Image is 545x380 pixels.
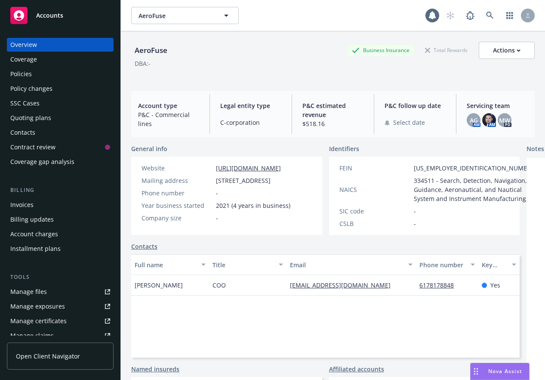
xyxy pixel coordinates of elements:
[421,45,472,56] div: Total Rewards
[290,260,403,269] div: Email
[7,53,114,66] a: Coverage
[7,227,114,241] a: Account charges
[7,140,114,154] a: Contract review
[490,281,500,290] span: Yes
[414,219,416,228] span: -
[482,113,496,127] img: photo
[212,281,226,290] span: COO
[501,7,518,24] a: Switch app
[462,7,479,24] a: Report a Bug
[142,213,212,222] div: Company size
[339,219,410,228] div: CSLB
[10,329,54,343] div: Manage claims
[10,140,55,154] div: Contract review
[414,164,537,173] span: [US_EMPLOYER_IDENTIFICATION_NUMBER]
[10,300,65,313] div: Manage exposures
[7,111,114,125] a: Quoting plans
[442,7,459,24] a: Start snowing
[348,45,414,56] div: Business Insurance
[7,198,114,212] a: Invoices
[7,96,114,110] a: SSC Cases
[10,155,74,169] div: Coverage gap analysis
[10,38,37,52] div: Overview
[385,101,446,110] span: P&C follow up date
[470,363,530,380] button: Nova Assist
[329,365,384,374] a: Affiliated accounts
[414,176,537,203] span: 334511 - Search, Detection, Navigation, Guidance, Aeronautical, and Nautical System and Instrumen...
[216,176,271,185] span: [STREET_ADDRESS]
[7,38,114,52] a: Overview
[138,101,199,110] span: Account type
[467,101,528,110] span: Servicing team
[302,119,363,128] span: $518.16
[220,101,281,110] span: Legal entity type
[7,273,114,281] div: Tools
[7,329,114,343] a: Manage claims
[482,260,507,269] div: Key contact
[36,12,63,19] span: Accounts
[131,144,167,153] span: General info
[478,254,520,275] button: Key contact
[7,82,114,96] a: Policy changes
[142,164,212,173] div: Website
[7,155,114,169] a: Coverage gap analysis
[493,42,520,59] div: Actions
[138,110,199,128] span: P&C - Commercial lines
[527,144,544,154] span: Notes
[10,285,47,299] div: Manage files
[302,101,363,119] span: P&C estimated revenue
[7,242,114,256] a: Installment plans
[216,213,218,222] span: -
[142,201,212,210] div: Year business started
[220,118,281,127] span: C-corporation
[10,227,58,241] div: Account charges
[416,254,478,275] button: Phone number
[471,363,481,380] div: Drag to move
[414,207,416,216] span: -
[488,368,522,375] span: Nova Assist
[7,314,114,328] a: Manage certificates
[131,242,157,251] a: Contacts
[7,67,114,81] a: Policies
[10,213,54,226] div: Billing updates
[135,260,196,269] div: Full name
[479,42,535,59] button: Actions
[131,7,239,24] button: AeroFuse
[339,164,410,173] div: FEIN
[339,185,410,194] div: NAICS
[10,53,37,66] div: Coverage
[7,300,114,313] a: Manage exposures
[290,281,397,289] a: [EMAIL_ADDRESS][DOMAIN_NAME]
[216,164,281,172] a: [URL][DOMAIN_NAME]
[10,96,40,110] div: SSC Cases
[10,242,61,256] div: Installment plans
[131,254,209,275] button: Full name
[393,118,425,127] span: Select date
[139,11,213,20] span: AeroFuse
[419,281,461,289] a: 6178178848
[209,254,287,275] button: Title
[7,3,114,28] a: Accounts
[135,59,151,68] div: DBA: -
[10,67,32,81] div: Policies
[10,82,52,96] div: Policy changes
[7,126,114,139] a: Contacts
[7,186,114,195] div: Billing
[216,201,290,210] span: 2021 (4 years in business)
[10,198,34,212] div: Invoices
[10,314,67,328] div: Manage certificates
[10,126,35,139] div: Contacts
[499,116,510,125] span: MW
[131,45,171,56] div: AeroFuse
[7,285,114,299] a: Manage files
[10,111,51,125] div: Quoting plans
[16,352,80,361] span: Open Client Navigator
[212,260,274,269] div: Title
[142,176,212,185] div: Mailing address
[142,188,212,198] div: Phone number
[329,144,359,153] span: Identifiers
[131,365,179,374] a: Named insureds
[7,213,114,226] a: Billing updates
[286,254,416,275] button: Email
